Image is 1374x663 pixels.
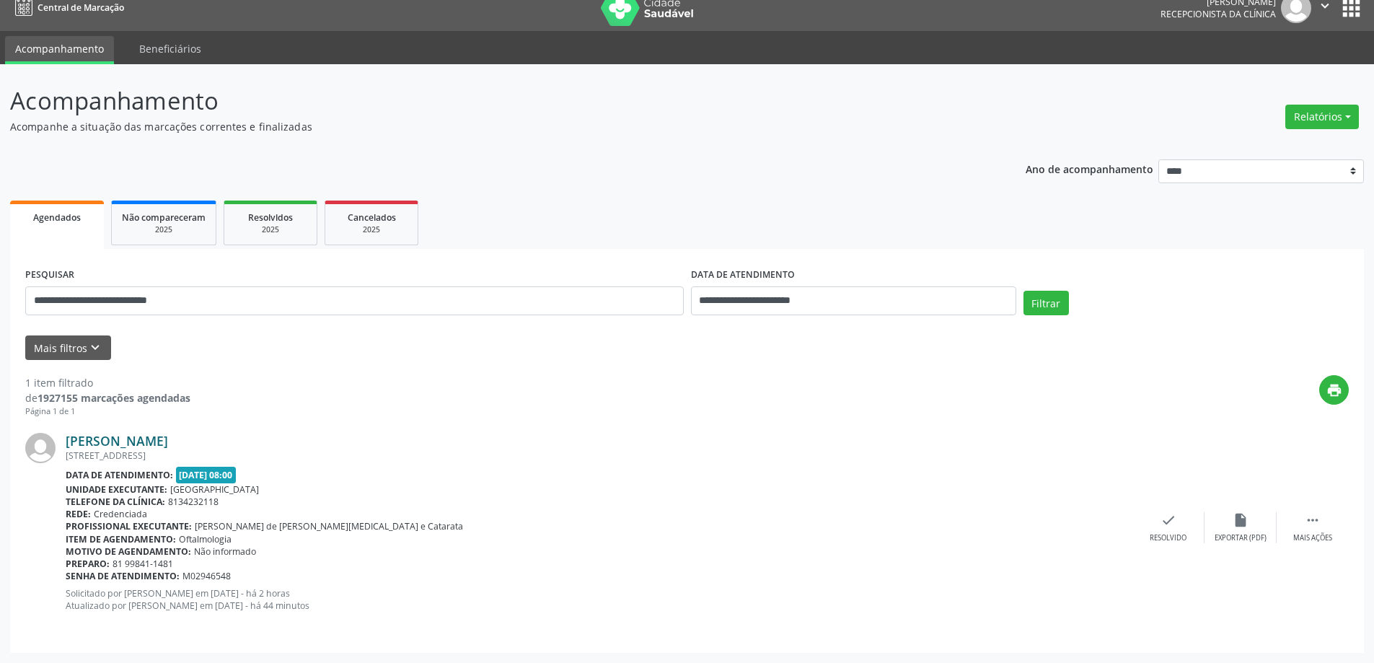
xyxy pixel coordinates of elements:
[168,496,219,508] span: 8134232118
[691,264,795,286] label: DATA DE ATENDIMENTO
[66,508,91,520] b: Rede:
[25,264,74,286] label: PESQUISAR
[66,496,165,508] b: Telefone da clínica:
[10,119,958,134] p: Acompanhe a situação das marcações correntes e finalizadas
[5,36,114,64] a: Acompanhamento
[25,390,190,405] div: de
[87,340,103,356] i: keyboard_arrow_down
[1326,382,1342,398] i: print
[66,545,191,558] b: Motivo de agendamento:
[348,211,396,224] span: Cancelados
[25,405,190,418] div: Página 1 de 1
[25,375,190,390] div: 1 item filtrado
[234,224,307,235] div: 2025
[113,558,173,570] span: 81 99841-1481
[335,224,408,235] div: 2025
[182,570,231,582] span: M02946548
[33,211,81,224] span: Agendados
[122,224,206,235] div: 2025
[66,587,1132,612] p: Solicitado por [PERSON_NAME] em [DATE] - há 2 horas Atualizado por [PERSON_NAME] em [DATE] - há 4...
[179,533,232,545] span: Oftalmologia
[1215,533,1267,543] div: Exportar (PDF)
[38,391,190,405] strong: 1927155 marcações agendadas
[66,570,180,582] b: Senha de atendimento:
[25,433,56,463] img: img
[66,533,176,545] b: Item de agendamento:
[122,211,206,224] span: Não compareceram
[1233,512,1249,528] i: insert_drive_file
[66,520,192,532] b: Profissional executante:
[194,545,256,558] span: Não informado
[1305,512,1321,528] i: 
[248,211,293,224] span: Resolvidos
[1150,533,1186,543] div: Resolvido
[66,449,1132,462] div: [STREET_ADDRESS]
[10,83,958,119] p: Acompanhamento
[1319,375,1349,405] button: print
[195,520,463,532] span: [PERSON_NAME] de [PERSON_NAME][MEDICAL_DATA] e Catarata
[66,469,173,481] b: Data de atendimento:
[1293,533,1332,543] div: Mais ações
[38,1,124,14] span: Central de Marcação
[66,483,167,496] b: Unidade executante:
[94,508,147,520] span: Credenciada
[66,558,110,570] b: Preparo:
[170,483,259,496] span: [GEOGRAPHIC_DATA]
[129,36,211,61] a: Beneficiários
[1023,291,1069,315] button: Filtrar
[1285,105,1359,129] button: Relatórios
[66,433,168,449] a: [PERSON_NAME]
[1026,159,1153,177] p: Ano de acompanhamento
[176,467,237,483] span: [DATE] 08:00
[25,335,111,361] button: Mais filtroskeyboard_arrow_down
[1161,512,1176,528] i: check
[1161,8,1276,20] span: Recepcionista da clínica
